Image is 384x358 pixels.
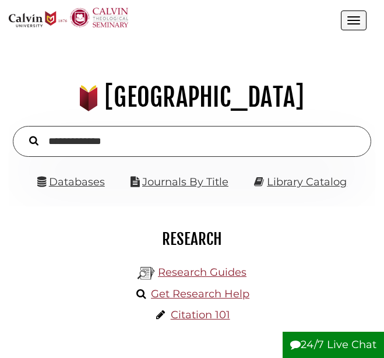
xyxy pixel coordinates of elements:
[171,308,230,321] a: Citation 101
[37,176,105,188] a: Databases
[267,176,347,188] a: Library Catalog
[29,136,38,146] i: Search
[15,82,369,113] h1: [GEOGRAPHIC_DATA]
[158,266,246,279] a: Research Guides
[17,229,367,249] h2: Research
[341,10,367,30] button: Open the menu
[138,265,155,282] img: Hekman Library Logo
[70,8,128,27] img: Calvin Theological Seminary
[151,287,249,300] a: Get Research Help
[142,176,228,188] a: Journals By Title
[23,133,44,148] button: Search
